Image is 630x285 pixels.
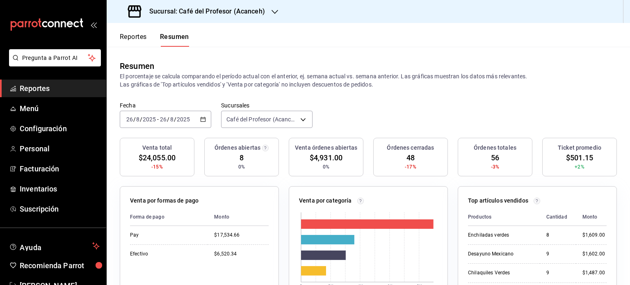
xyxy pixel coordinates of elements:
[160,33,189,47] button: Resumen
[160,116,167,123] input: --
[226,115,297,123] span: Café del Profesor (Acanceh)
[310,152,342,163] span: $4,931.00
[582,232,607,239] div: $1,609.00
[139,152,176,163] span: $24,055.00
[120,33,189,47] div: navigation tabs
[151,163,163,171] span: -15%
[468,196,528,205] p: Top artículos vendidos
[20,203,100,214] span: Suscripción
[126,116,133,123] input: --
[582,269,607,276] div: $1,487.00
[474,144,516,152] h3: Órdenes totales
[6,59,101,68] a: Pregunta a Parrot AI
[240,152,244,163] span: 8
[295,144,357,152] h3: Venta órdenes abiertas
[20,260,100,271] span: Recomienda Parrot
[238,163,245,171] span: 0%
[133,116,136,123] span: /
[142,144,172,152] h3: Venta total
[170,116,174,123] input: --
[215,144,260,152] h3: Órdenes abiertas
[174,116,176,123] span: /
[142,116,156,123] input: ----
[299,196,352,205] p: Venta por categoría
[214,232,269,239] div: $17,534.66
[20,83,100,94] span: Reportes
[130,232,201,239] div: Pay
[468,269,533,276] div: Chilaquiles Verdes
[143,7,265,16] h3: Sucursal: Café del Profesor (Acanceh)
[157,116,159,123] span: -
[167,116,169,123] span: /
[387,144,434,152] h3: Órdenes cerradas
[576,208,607,226] th: Monto
[176,116,190,123] input: ----
[130,196,199,205] p: Venta por formas de pago
[20,241,89,251] span: Ayuda
[323,163,329,171] span: 0%
[20,123,100,134] span: Configuración
[546,251,569,258] div: 9
[575,163,584,171] span: +2%
[208,208,269,226] th: Monto
[546,232,569,239] div: 8
[468,251,533,258] div: Desayuno Mexicano
[491,163,499,171] span: -3%
[20,103,100,114] span: Menú
[120,103,211,108] label: Fecha
[582,251,607,258] div: $1,602.00
[405,163,416,171] span: -17%
[20,143,100,154] span: Personal
[491,152,499,163] span: 56
[468,232,533,239] div: Enchiladas verdes
[136,116,140,123] input: --
[566,152,593,163] span: $501.15
[20,183,100,194] span: Inventarios
[9,49,101,66] button: Pregunta a Parrot AI
[546,269,569,276] div: 9
[20,163,100,174] span: Facturación
[406,152,415,163] span: 48
[468,208,540,226] th: Productos
[214,251,269,258] div: $6,520.34
[120,72,617,89] p: El porcentaje se calcula comparando el período actual con el anterior, ej. semana actual vs. sema...
[130,251,201,258] div: Efectivo
[120,60,154,72] div: Resumen
[120,33,147,47] button: Reportes
[140,116,142,123] span: /
[558,144,601,152] h3: Ticket promedio
[540,208,576,226] th: Cantidad
[130,208,208,226] th: Forma de pago
[221,103,313,108] label: Sucursales
[22,54,88,62] span: Pregunta a Parrot AI
[90,21,97,28] button: open_drawer_menu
